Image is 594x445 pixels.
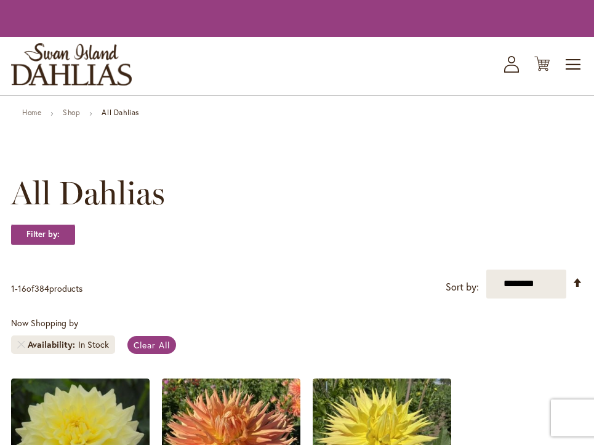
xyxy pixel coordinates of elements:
label: Sort by: [446,276,479,299]
span: Clear All [134,339,170,351]
a: Shop [63,108,80,117]
a: Home [22,108,41,117]
span: Availability [28,339,78,351]
strong: All Dahlias [102,108,139,117]
span: Now Shopping by [11,317,78,329]
strong: Filter by: [11,224,75,245]
a: Clear All [127,336,176,354]
span: All Dahlias [11,175,165,212]
p: - of products [11,279,82,299]
span: 384 [34,283,49,294]
div: In Stock [78,339,109,351]
a: Remove Availability In Stock [17,341,25,348]
a: store logo [11,43,132,86]
span: 1 [11,283,15,294]
span: 16 [18,283,26,294]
